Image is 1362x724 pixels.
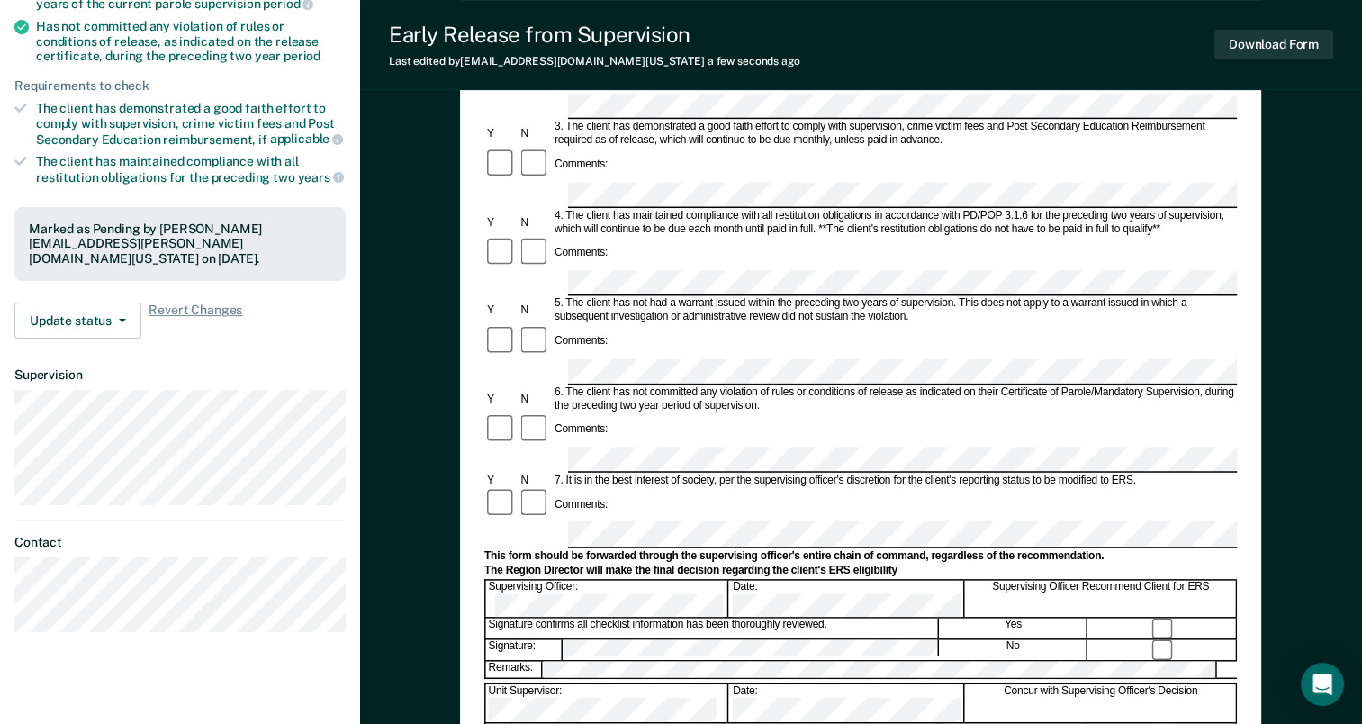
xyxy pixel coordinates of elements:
div: Y [484,127,518,140]
div: Signature confirms all checklist information has been thoroughly reviewed. [486,619,939,638]
dt: Contact [14,535,346,550]
div: Has not committed any violation of rules or conditions of release, as indicated on the release ce... [36,19,346,64]
div: Unit Supervisor: [486,684,729,722]
div: N [519,127,552,140]
div: The client has maintained compliance with all restitution obligations for the preceding two [36,154,346,185]
div: Date: [730,580,964,618]
div: 5. The client has not had a warrant issued within the preceding two years of supervision. This do... [552,297,1237,324]
div: N [519,304,552,318]
div: Supervising Officer Recommend Client for ERS [966,580,1237,618]
div: The Region Director will make the final decision regarding the client's ERS eligibility [484,564,1237,577]
div: Date: [730,684,964,722]
div: Comments: [552,423,610,437]
div: Comments: [552,498,610,511]
dt: Supervision [14,367,346,383]
div: 6. The client has not committed any violation of rules or conditions of release as indicated on t... [552,385,1237,412]
div: 3. The client has demonstrated a good faith effort to comply with supervision, crime victim fees ... [552,121,1237,148]
div: Marked as Pending by [PERSON_NAME][EMAIL_ADDRESS][PERSON_NAME][DOMAIN_NAME][US_STATE] on [DATE]. [29,222,331,267]
div: Yes [940,619,1087,638]
span: Revert Changes [149,303,242,339]
div: The client has demonstrated a good faith effort to comply with supervision, crime victim fees and... [36,101,346,147]
div: N [519,474,552,487]
div: Requirements to check [14,78,346,94]
div: Last edited by [EMAIL_ADDRESS][DOMAIN_NAME][US_STATE] [389,55,800,68]
div: N [519,393,552,406]
div: Y [484,393,518,406]
div: This form should be forwarded through the supervising officer's entire chain of command, regardle... [484,549,1237,563]
span: years [298,170,344,185]
div: Y [484,474,518,487]
div: No [940,640,1087,660]
div: Y [484,216,518,230]
span: period [284,49,320,63]
div: Open Intercom Messenger [1301,663,1344,706]
div: Comments: [552,335,610,348]
div: Concur with Supervising Officer's Decision [966,684,1237,722]
span: a few seconds ago [708,55,800,68]
div: 4. The client has maintained compliance with all restitution obligations in accordance with PD/PO... [552,209,1237,236]
button: Update status [14,303,141,339]
div: Y [484,304,518,318]
div: N [519,216,552,230]
div: Signature: [486,640,563,660]
div: Early Release from Supervision [389,22,800,48]
div: Supervising Officer: [486,580,729,618]
div: Remarks: [486,662,544,678]
div: 7. It is in the best interest of society, per the supervising officer's discretion for the client... [552,474,1237,487]
button: Download Form [1214,30,1333,59]
span: applicable [270,131,343,146]
div: Comments: [552,158,610,171]
div: Comments: [552,247,610,260]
